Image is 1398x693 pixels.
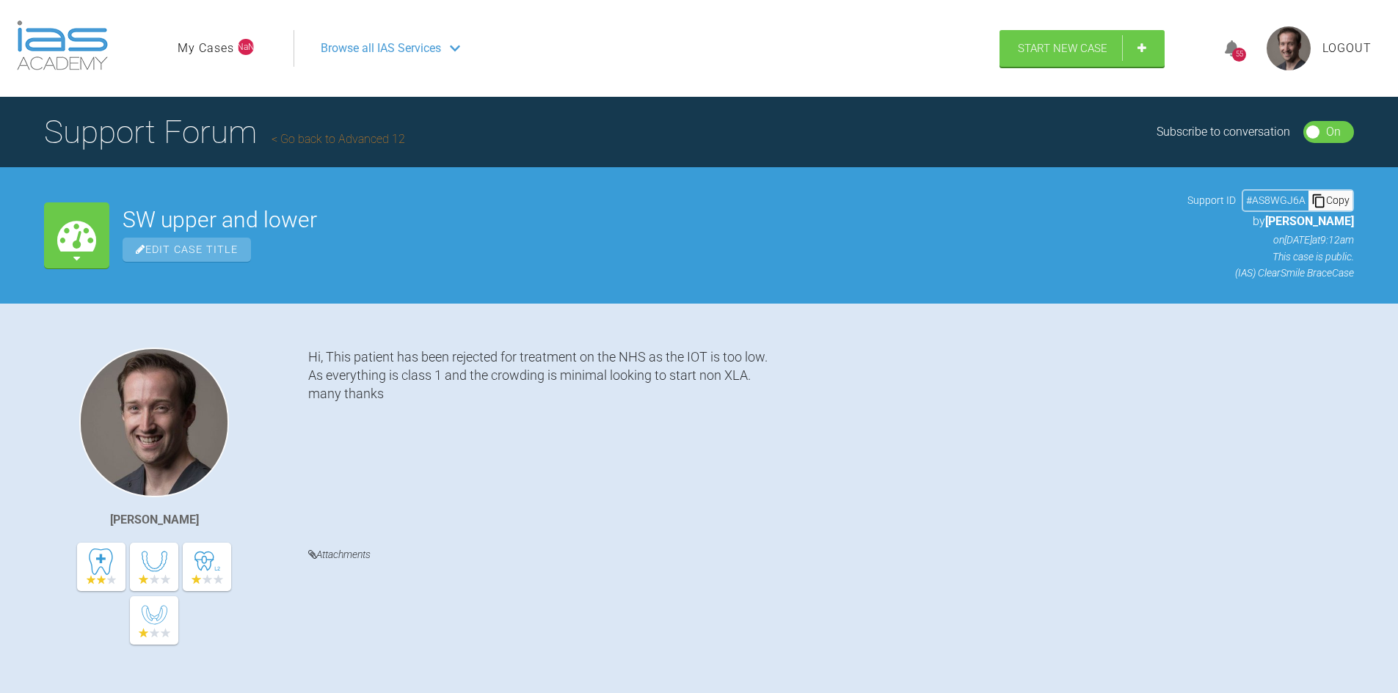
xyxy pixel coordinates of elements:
p: by [1187,212,1354,231]
h1: Support Forum [44,106,405,158]
p: on [DATE] at 9:12am [1187,232,1354,248]
div: On [1326,122,1341,142]
p: (IAS) ClearSmile Brace Case [1187,265,1354,281]
h2: SW upper and lower [123,209,1174,231]
div: Hi, This patient has been rejected for treatment on the NHS as the IOT is too low. As everything ... [308,348,1354,524]
span: Start New Case [1018,42,1107,55]
p: This case is public. [1187,249,1354,265]
a: Start New Case [1000,30,1165,67]
img: profile.png [1267,26,1311,70]
span: Browse all IAS Services [321,39,441,58]
span: NaN [238,39,254,55]
div: Copy [1308,191,1353,210]
div: 55 [1232,48,1246,62]
a: Go back to Advanced 12 [272,132,405,146]
img: logo-light.3e3ef733.png [17,21,108,70]
a: My Cases [178,39,234,58]
a: Logout [1322,39,1372,58]
span: Edit Case Title [123,238,251,262]
span: Support ID [1187,192,1236,208]
div: Subscribe to conversation [1157,122,1290,142]
h4: Attachments [308,546,1354,564]
img: James Crouch Baker [79,348,229,497]
div: # AS8WGJ6A [1243,192,1308,208]
div: [PERSON_NAME] [110,510,199,529]
span: [PERSON_NAME] [1265,214,1354,228]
